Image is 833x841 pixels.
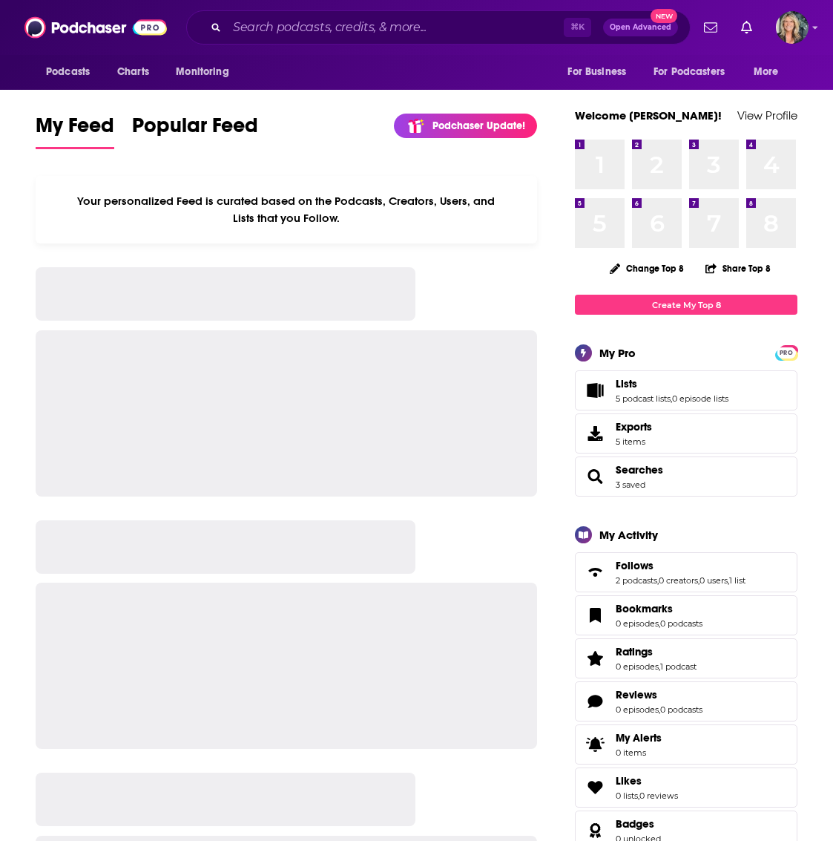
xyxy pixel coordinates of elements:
[599,346,636,360] div: My Pro
[616,393,671,404] a: 5 podcast lists
[580,734,610,755] span: My Alerts
[575,108,722,122] a: Welcome [PERSON_NAME]!
[735,15,758,40] a: Show notifications dropdown
[698,15,723,40] a: Show notifications dropdown
[728,575,729,586] span: ,
[776,11,809,44] img: User Profile
[660,618,702,629] a: 0 podcasts
[651,9,677,23] span: New
[575,413,797,454] a: Exports
[671,393,672,404] span: ,
[616,463,663,477] a: Searches
[616,688,657,701] span: Reviews
[575,724,797,765] a: My Alerts
[176,62,228,82] span: Monitoring
[24,13,167,42] img: Podchaser - Follow, Share and Rate Podcasts
[616,618,659,629] a: 0 episodes
[132,113,258,149] a: Popular Feed
[575,681,797,721] span: Reviews
[699,575,728,586] a: 0 users
[580,562,610,583] a: Follows
[610,24,671,31] span: Open Advanced
[705,254,771,283] button: Share Top 8
[557,58,645,86] button: open menu
[616,731,662,745] span: My Alerts
[616,774,678,788] a: Likes
[616,817,661,831] a: Badges
[580,691,610,712] a: Reviews
[575,457,797,497] span: Searches
[580,466,610,487] a: Searches
[616,645,653,658] span: Ratings
[616,704,659,715] a: 0 episodes
[777,347,795,358] a: PRO
[567,62,626,82] span: For Business
[36,113,114,147] span: My Feed
[659,704,660,715] span: ,
[575,295,797,315] a: Create My Top 8
[580,423,610,444] span: Exports
[575,552,797,592] span: Follows
[575,370,797,410] span: Lists
[36,113,114,149] a: My Feed
[616,377,728,390] a: Lists
[616,688,702,701] a: Reviews
[117,62,149,82] span: Charts
[660,661,697,672] a: 1 podcast
[616,436,652,447] span: 5 items
[616,747,662,758] span: 0 items
[432,120,525,132] p: Podchaser Update!
[616,602,702,615] a: Bookmarks
[616,791,638,801] a: 0 lists
[616,817,654,831] span: Badges
[132,113,258,147] span: Popular Feed
[659,575,698,586] a: 0 creators
[46,62,90,82] span: Podcasts
[616,774,642,788] span: Likes
[653,62,725,82] span: For Podcasters
[659,661,660,672] span: ,
[616,559,745,572] a: Follows
[575,638,797,678] span: Ratings
[580,777,610,798] a: Likes
[616,559,653,572] span: Follows
[186,10,691,45] div: Search podcasts, credits, & more...
[672,393,728,404] a: 0 episode lists
[616,420,652,433] span: Exports
[564,18,591,37] span: ⌘ K
[659,618,660,629] span: ,
[575,595,797,635] span: Bookmarks
[227,16,564,39] input: Search podcasts, credits, & more...
[616,480,645,490] a: 3 saved
[580,648,610,669] a: Ratings
[660,704,702,715] a: 0 podcasts
[644,58,746,86] button: open menu
[616,645,697,658] a: Ratings
[776,11,809,44] button: Show profile menu
[603,19,678,36] button: Open AdvancedNew
[575,768,797,808] span: Likes
[698,575,699,586] span: ,
[36,176,537,243] div: Your personalized Feed is curated based on the Podcasts, Creators, Users, and Lists that you Follow.
[616,575,657,586] a: 2 podcasts
[580,605,610,626] a: Bookmarks
[108,58,158,86] a: Charts
[754,62,779,82] span: More
[776,11,809,44] span: Logged in as lisa.beech
[165,58,248,86] button: open menu
[580,380,610,401] a: Lists
[639,791,678,801] a: 0 reviews
[737,108,797,122] a: View Profile
[599,528,658,542] div: My Activity
[729,575,745,586] a: 1 list
[580,820,610,841] a: Badges
[616,661,659,672] a: 0 episodes
[616,602,673,615] span: Bookmarks
[657,575,659,586] span: ,
[36,58,109,86] button: open menu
